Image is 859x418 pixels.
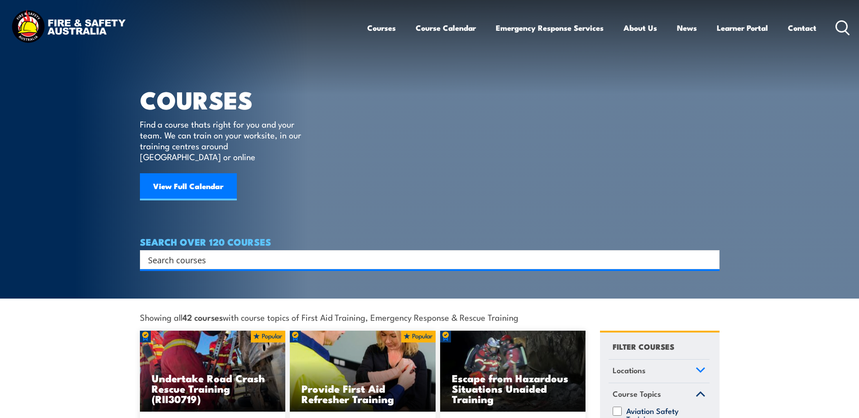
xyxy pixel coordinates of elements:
a: Provide First Aid Refresher Training [290,331,436,412]
a: News [677,16,697,40]
img: Underground mine rescue [440,331,586,412]
a: Learner Portal [717,16,768,40]
a: Undertake Road Crash Rescue Training (RII30719) [140,331,286,412]
a: About Us [624,16,657,40]
h3: Undertake Road Crash Rescue Training (RII30719) [152,373,274,404]
h4: FILTER COURSES [613,340,674,352]
p: Find a course thats right for you and your team. We can train on your worksite, in our training c... [140,119,305,162]
a: Locations [609,360,710,383]
span: Course Topics [613,388,661,400]
a: Escape from Hazardous Situations Unaided Training [440,331,586,412]
h3: Escape from Hazardous Situations Unaided Training [452,373,574,404]
img: Road Crash Rescue Training [140,331,286,412]
a: View Full Calendar [140,173,237,200]
a: Courses [367,16,396,40]
button: Search magnifier button [704,253,716,266]
h4: SEARCH OVER 120 COURSES [140,237,720,247]
strong: 42 courses [182,311,223,323]
h1: COURSES [140,89,314,110]
form: Search form [150,253,701,266]
a: Course Topics [609,383,710,407]
input: Search input [148,253,700,266]
h3: Provide First Aid Refresher Training [302,383,424,404]
a: Contact [788,16,816,40]
span: Locations [613,364,646,376]
a: Course Calendar [416,16,476,40]
a: Emergency Response Services [496,16,604,40]
span: Showing all with course topics of First Aid Training, Emergency Response & Rescue Training [140,312,518,322]
img: Provide First Aid (Blended Learning) [290,331,436,412]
